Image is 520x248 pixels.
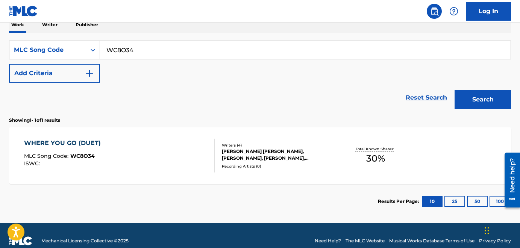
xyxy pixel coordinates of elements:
a: The MLC Website [346,237,385,244]
button: Search [455,90,511,109]
a: Reset Search [402,89,451,106]
a: Privacy Policy [479,237,511,244]
a: Musical Works Database Terms of Use [389,237,475,244]
p: Total Known Shares: [356,146,396,152]
iframe: Resource Center [499,150,520,210]
img: logo [9,236,32,245]
button: 25 [444,196,465,207]
span: Mechanical Licensing Collective © 2025 [41,237,129,244]
span: 30 % [366,152,385,165]
button: 10 [422,196,443,207]
img: 9d2ae6d4665cec9f34b9.svg [85,69,94,78]
p: Work [9,17,26,33]
form: Search Form [9,41,511,113]
button: 100 [490,196,510,207]
div: Help [446,4,461,19]
img: help [449,7,458,16]
img: MLC Logo [9,6,38,17]
a: WHERE YOU GO (DUET)MLC Song Code:WC8O34ISWC:Writers (4)[PERSON_NAME] [PERSON_NAME], [PERSON_NAME]... [9,127,511,184]
p: Showing 1 - 1 of 1 results [9,117,60,124]
span: WC8O34 [70,153,95,159]
img: search [430,7,439,16]
a: Need Help? [315,237,341,244]
div: MLC Song Code [14,45,82,54]
iframe: Chat Widget [482,212,520,248]
span: ISWC : [24,160,42,167]
button: 50 [467,196,488,207]
div: WHERE YOU GO (DUET) [24,139,105,148]
button: Add Criteria [9,64,100,83]
div: Recording Artists ( 0 ) [222,163,334,169]
div: Writers ( 4 ) [222,142,334,148]
p: Publisher [73,17,100,33]
a: Public Search [427,4,442,19]
div: Drag [485,219,489,242]
p: Writer [40,17,60,33]
span: MLC Song Code : [24,153,70,159]
a: Log In [466,2,511,21]
p: Results Per Page: [378,198,421,205]
div: [PERSON_NAME] [PERSON_NAME], [PERSON_NAME], [PERSON_NAME], [PERSON_NAME] [222,148,334,162]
